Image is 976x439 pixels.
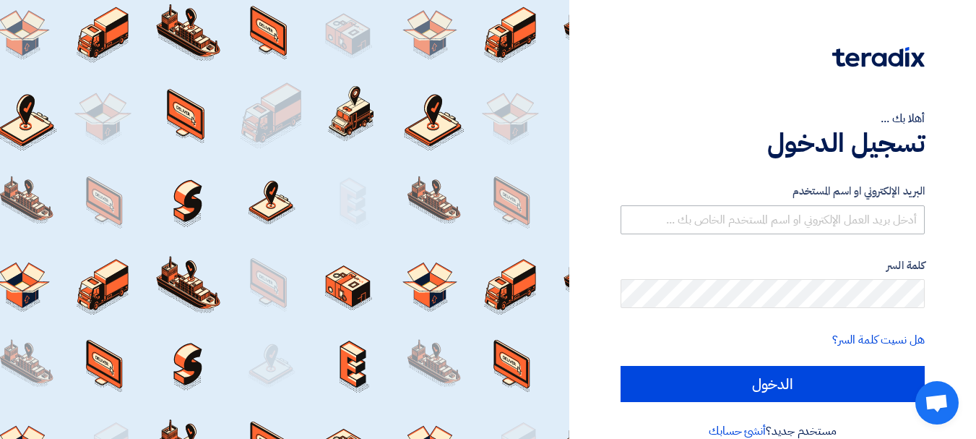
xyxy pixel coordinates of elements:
label: كلمة السر [621,257,925,274]
a: هل نسيت كلمة السر؟ [832,331,925,349]
div: أهلا بك ... [621,110,925,127]
input: أدخل بريد العمل الإلكتروني او اسم المستخدم الخاص بك ... [621,205,925,234]
img: Teradix logo [832,47,925,67]
input: الدخول [621,366,925,402]
label: البريد الإلكتروني او اسم المستخدم [621,183,925,200]
a: Open chat [915,381,959,425]
h1: تسجيل الدخول [621,127,925,159]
